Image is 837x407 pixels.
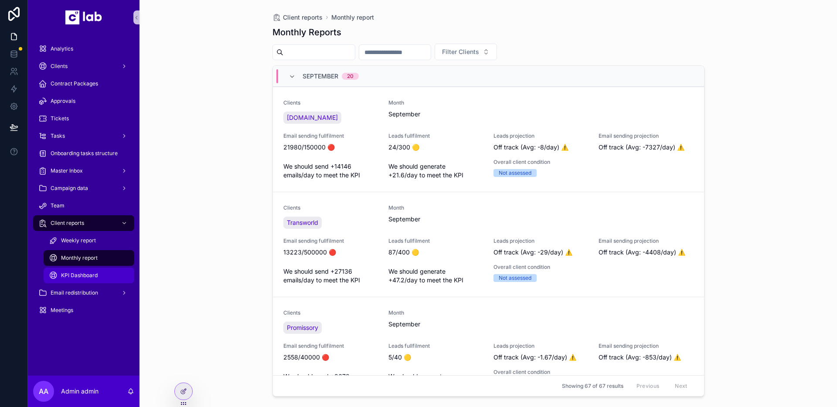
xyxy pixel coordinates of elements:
[44,233,134,248] a: Weekly report
[388,132,483,139] span: Leads fullfilment
[33,198,134,214] a: Team
[283,267,378,285] span: We should send +27136 emails/day to meet the KPI
[283,13,323,22] span: Client reports
[287,218,318,227] span: Transworld
[33,76,134,92] a: Contract Packages
[388,99,694,106] span: Month
[33,180,134,196] a: Campaign data
[51,167,83,174] span: Master Inbox
[388,267,483,285] span: We should generate +47.2/day to meet the KPI
[599,132,693,139] span: Email sending projection
[283,99,378,106] span: Clients
[388,215,694,224] span: September
[39,386,48,397] span: Aa
[44,250,134,266] a: Monthly report
[61,237,96,244] span: Weekly report
[388,110,694,119] span: September
[388,248,483,257] span: 87/400 🟡
[65,10,102,24] img: App logo
[493,343,588,349] span: Leads projection
[599,237,693,244] span: Email sending projection
[51,63,68,70] span: Clients
[388,237,483,244] span: Leads fullfilment
[347,73,354,80] div: 20
[599,143,693,152] span: Off track (Avg: -7327/day) ⚠️
[51,202,65,209] span: Team
[388,372,483,390] span: We should generate +3.5/day to meet the KPI
[493,159,588,166] span: Overall client condition
[51,132,65,139] span: Tasks
[61,387,99,396] p: Admin admin
[51,185,88,192] span: Campaign data
[388,204,694,211] span: Month
[599,248,693,257] span: Off track (Avg: -4408/day) ⚠️
[33,146,134,161] a: Onboarding tasks structure
[493,369,588,376] span: Overall client condition
[51,80,98,87] span: Contract Packages
[61,254,98,261] span: Monthly report
[493,132,588,139] span: Leads projection
[51,98,75,105] span: Approvals
[283,132,378,139] span: Email sending fullfilment
[51,289,98,296] span: Email redistribution
[493,248,588,257] span: Off track (Avg: -29/day) ⚠️
[283,143,378,152] span: 21980/150000 🔴
[33,302,134,318] a: Meetings
[388,343,483,349] span: Leads fullfilment
[287,113,338,122] span: [DOMAIN_NAME]
[287,323,318,332] span: Promissory
[272,26,341,38] h1: Monthly Reports
[51,45,73,52] span: Analytics
[51,220,84,227] span: Client reports
[51,307,73,314] span: Meetings
[493,237,588,244] span: Leads projection
[61,272,98,279] span: KPI Dashboard
[493,353,588,362] span: Off track (Avg: -1.67/day) ⚠️
[388,353,483,362] span: 5/40 🟡
[283,372,378,390] span: We should send +2672 emails/day to meet the KPI
[493,143,588,152] span: Off track (Avg: -8/day) ⚠️
[33,163,134,179] a: Master Inbox
[562,383,623,390] span: Showing 67 of 67 results
[273,297,704,402] a: ClientsPromissoryMonthSeptemberEmail sending fullfilment2558/40000 🔴Leads fullfilment5/40 🟡Leads ...
[435,44,497,60] button: Select Button
[28,35,139,329] div: scrollable content
[283,237,378,244] span: Email sending fullfilment
[388,309,694,316] span: Month
[272,13,323,22] a: Client reports
[493,264,588,271] span: Overall client condition
[33,111,134,126] a: Tickets
[283,217,322,229] a: Transworld
[51,115,69,122] span: Tickets
[283,204,378,211] span: Clients
[273,192,704,297] a: ClientsTransworldMonthSeptemberEmail sending fullfilment13223/500000 🔴Leads fullfilment87/400 🟡Le...
[51,150,118,157] span: Onboarding tasks structure
[283,353,378,362] span: 2558/40000 🔴
[331,13,374,22] a: Monthly report
[499,169,531,177] div: Not assessed
[388,162,483,180] span: We should generate +21.6/day to meet the KPI
[273,87,704,192] a: Clients[DOMAIN_NAME]MonthSeptemberEmail sending fullfilment21980/150000 🔴Leads fullfilment24/300 ...
[33,93,134,109] a: Approvals
[388,143,483,152] span: 24/300 🟡
[283,112,341,124] a: [DOMAIN_NAME]
[599,343,693,349] span: Email sending projection
[283,309,378,316] span: Clients
[283,343,378,349] span: Email sending fullfilment
[388,320,694,329] span: September
[33,41,134,57] a: Analytics
[33,58,134,74] a: Clients
[499,274,531,282] div: Not assessed
[283,162,378,180] span: We should send +14146 emails/day to meet the KPI
[33,215,134,231] a: Client reports
[442,47,479,56] span: Filter Clients
[33,285,134,301] a: Email redistribution
[44,268,134,283] a: KPI Dashboard
[303,72,338,81] span: September
[283,248,378,257] span: 13223/500000 🔴
[33,128,134,144] a: Tasks
[283,322,322,334] a: Promissory
[599,353,693,362] span: Off track (Avg: -853/day) ⚠️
